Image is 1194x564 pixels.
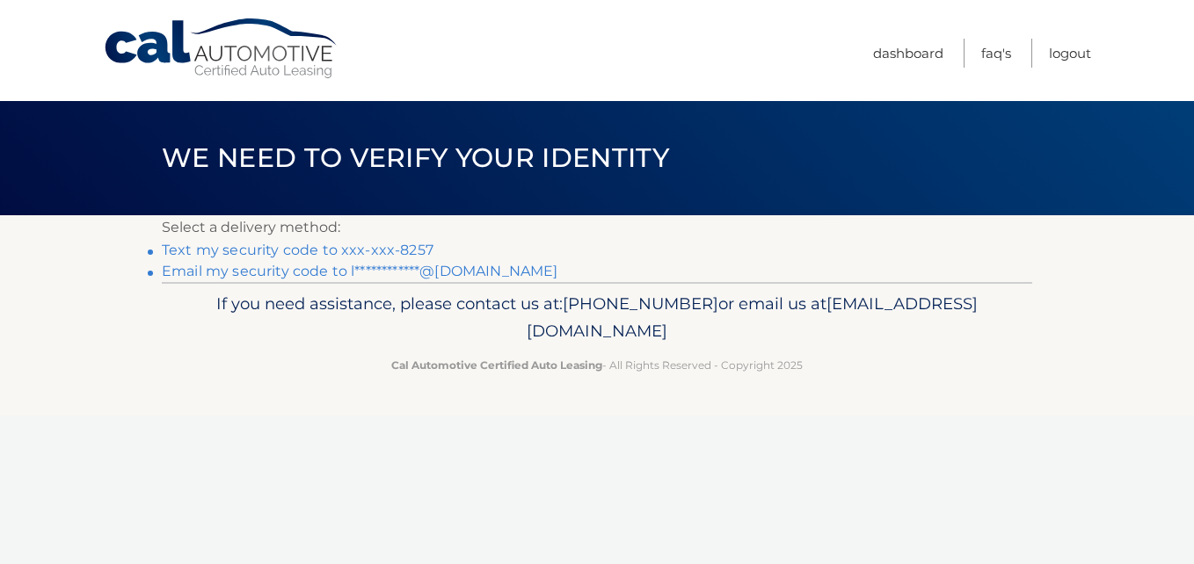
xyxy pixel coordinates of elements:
a: FAQ's [981,39,1011,68]
p: Select a delivery method: [162,215,1032,240]
strong: Cal Automotive Certified Auto Leasing [391,358,602,372]
a: Text my security code to xxx-xxx-8257 [162,242,433,258]
a: Cal Automotive [103,18,340,80]
span: We need to verify your identity [162,141,669,174]
a: Logout [1049,39,1091,68]
span: [PHONE_NUMBER] [563,293,718,314]
a: Dashboard [873,39,943,68]
p: If you need assistance, please contact us at: or email us at [173,290,1021,346]
p: - All Rights Reserved - Copyright 2025 [173,356,1021,374]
